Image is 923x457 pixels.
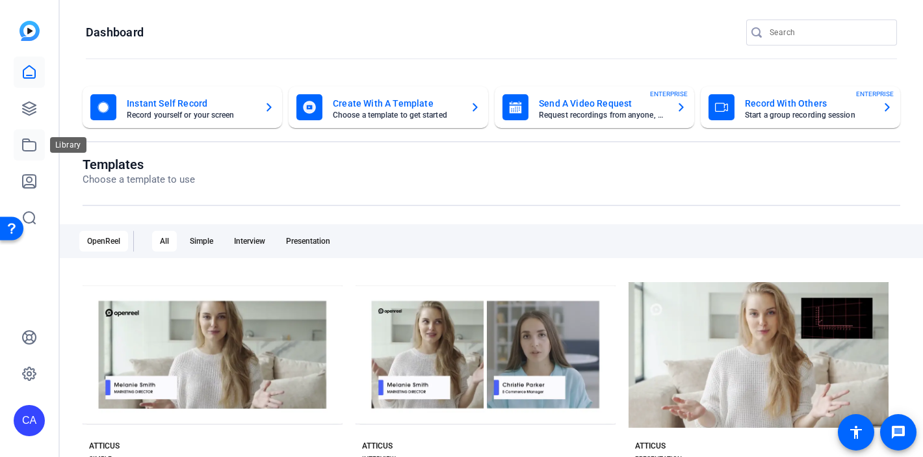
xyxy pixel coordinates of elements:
[278,231,338,252] div: Presentation
[152,231,177,252] div: All
[50,137,86,153] div: Library
[745,96,872,111] mat-card-title: Record With Others
[226,231,273,252] div: Interview
[650,89,688,99] span: ENTERPRISE
[127,111,253,119] mat-card-subtitle: Record yourself or your screen
[701,86,900,128] button: Record With OthersStart a group recording sessionENTERPRISE
[333,96,460,111] mat-card-title: Create With A Template
[856,89,894,99] span: ENTERPRISE
[635,441,666,451] div: ATTICUS
[83,157,195,172] h1: Templates
[745,111,872,119] mat-card-subtitle: Start a group recording session
[83,172,195,187] p: Choose a template to use
[539,111,666,119] mat-card-subtitle: Request recordings from anyone, anywhere
[89,441,120,451] div: ATTICUS
[14,405,45,436] div: CA
[289,86,488,128] button: Create With A TemplateChoose a template to get started
[19,21,40,41] img: blue-gradient.svg
[182,231,221,252] div: Simple
[495,86,694,128] button: Send A Video RequestRequest recordings from anyone, anywhereENTERPRISE
[539,96,666,111] mat-card-title: Send A Video Request
[333,111,460,119] mat-card-subtitle: Choose a template to get started
[848,424,864,440] mat-icon: accessibility
[83,86,282,128] button: Instant Self RecordRecord yourself or your screen
[770,25,887,40] input: Search
[362,441,393,451] div: ATTICUS
[79,231,128,252] div: OpenReel
[86,25,144,40] h1: Dashboard
[127,96,253,111] mat-card-title: Instant Self Record
[890,424,906,440] mat-icon: message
